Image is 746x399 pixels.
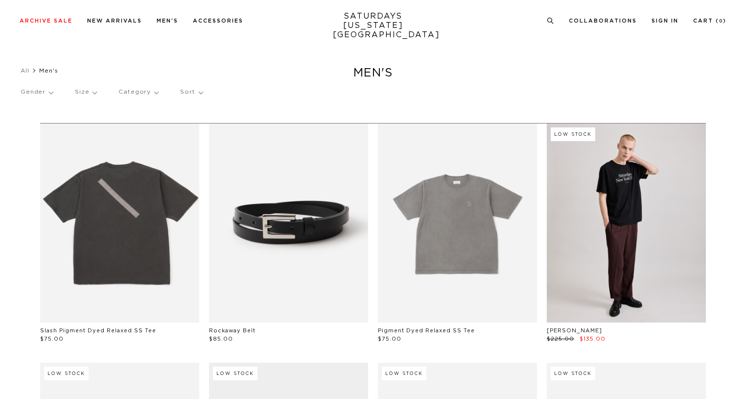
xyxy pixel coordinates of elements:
a: All [21,68,29,74]
div: Low Stock [382,367,426,380]
p: Category [118,81,158,103]
a: Rockaway Belt [209,328,256,333]
a: SATURDAYS[US_STATE][GEOGRAPHIC_DATA] [333,12,414,40]
div: Low Stock [213,367,257,380]
a: New Arrivals [87,18,142,24]
a: Pigment Dyed Relaxed SS Tee [378,328,475,333]
a: Accessories [193,18,243,24]
a: Cart (0) [693,18,726,24]
div: Low Stock [551,127,595,141]
p: Sort [180,81,202,103]
a: Archive Sale [20,18,72,24]
span: $225.00 [547,336,574,342]
span: $75.00 [40,336,64,342]
div: Low Stock [551,367,595,380]
div: Low Stock [44,367,89,380]
span: $135.00 [580,336,606,342]
a: Slash Pigment Dyed Relaxed SS Tee [40,328,156,333]
p: Size [75,81,96,103]
a: [PERSON_NAME] [547,328,602,333]
p: Gender [21,81,53,103]
span: Men's [39,68,58,74]
a: Sign In [652,18,678,24]
a: Collaborations [569,18,637,24]
a: Men's [157,18,178,24]
small: 0 [719,19,723,24]
span: $85.00 [209,336,233,342]
span: $75.00 [378,336,401,342]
